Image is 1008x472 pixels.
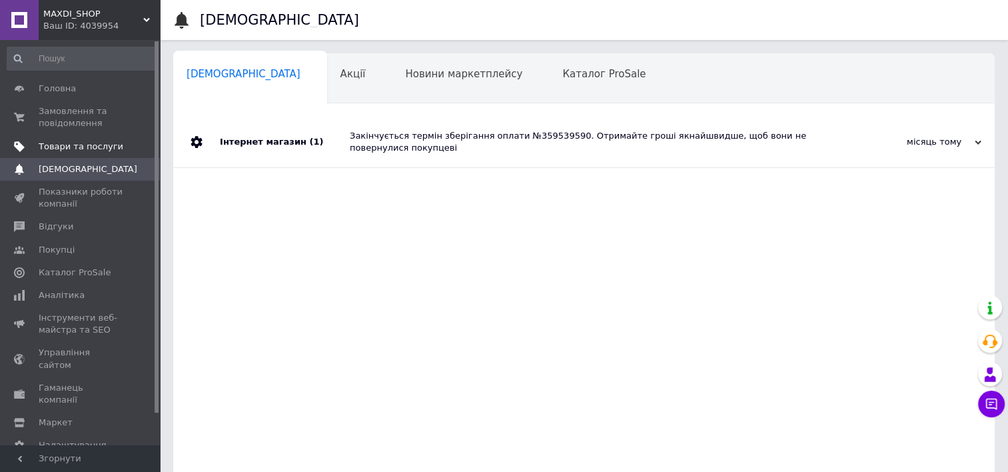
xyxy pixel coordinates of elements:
[39,163,137,175] span: [DEMOGRAPHIC_DATA]
[39,221,73,233] span: Відгуки
[7,47,157,71] input: Пошук
[39,347,123,371] span: Управління сайтом
[220,117,350,167] div: Інтернет магазин
[350,130,848,154] div: Закінчується термін зберігання оплати №359539590. Отримайте гроші якнайшвидше, щоб вони не поверн...
[39,141,123,153] span: Товари та послуги
[978,391,1005,417] button: Чат з покупцем
[43,20,160,32] div: Ваш ID: 4039954
[39,83,76,95] span: Головна
[39,289,85,301] span: Аналітика
[39,382,123,406] span: Гаманець компанії
[309,137,323,147] span: (1)
[39,267,111,279] span: Каталог ProSale
[200,12,359,28] h1: [DEMOGRAPHIC_DATA]
[39,417,73,429] span: Маркет
[187,68,300,80] span: [DEMOGRAPHIC_DATA]
[39,105,123,129] span: Замовлення та повідомлення
[39,244,75,256] span: Покупці
[43,8,143,20] span: MAXDI_SHOP
[39,312,123,336] span: Інструменти веб-майстра та SEO
[39,186,123,210] span: Показники роботи компанії
[848,136,981,148] div: місяць тому
[405,68,522,80] span: Новини маркетплейсу
[340,68,366,80] span: Акції
[562,68,646,80] span: Каталог ProSale
[39,439,107,451] span: Налаштування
